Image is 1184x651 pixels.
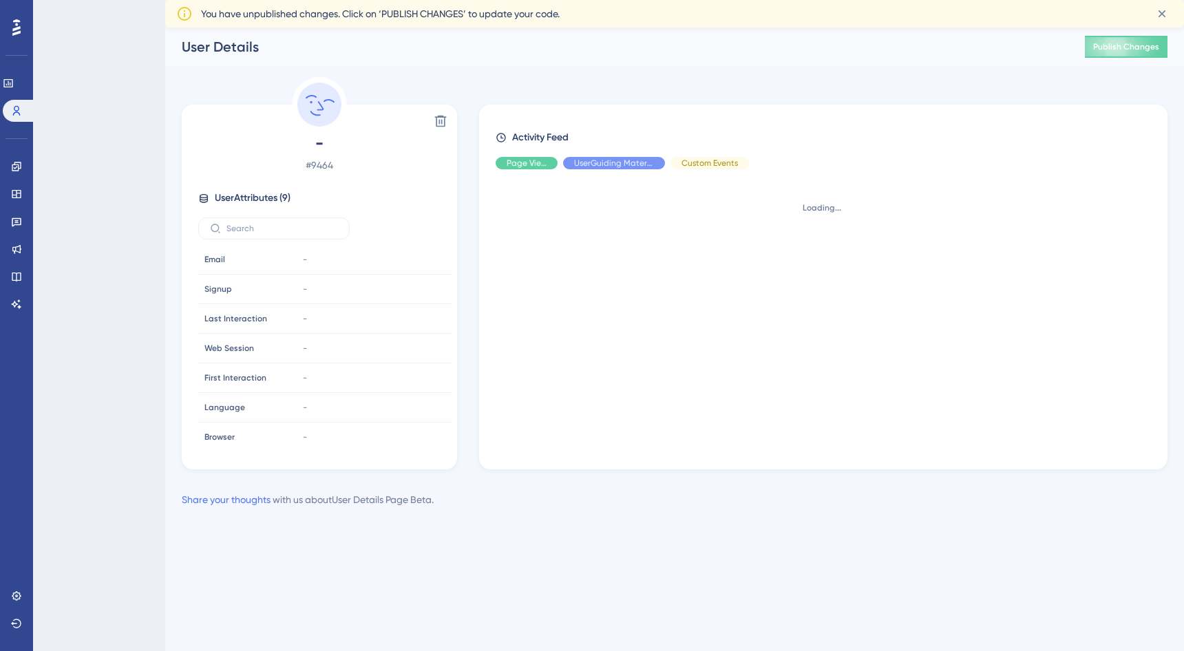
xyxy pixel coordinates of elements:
a: Share your thoughts [182,494,271,505]
span: - [303,343,307,354]
span: - [303,402,307,413]
span: # 9464 [198,157,441,173]
span: Web Session [204,343,254,354]
span: You have unpublished changes. Click on ‘PUBLISH CHANGES’ to update your code. [201,6,560,22]
span: Signup [204,284,232,295]
div: Loading... [496,202,1148,213]
div: with us about User Details Page Beta . [182,491,434,508]
span: - [303,313,307,324]
span: User Attributes ( 9 ) [215,190,290,206]
span: Custom Events [681,158,738,169]
span: Email [204,254,225,265]
span: Last Interaction [204,313,267,324]
span: Activity Feed [512,129,569,146]
span: Publish Changes [1093,41,1159,52]
span: - [198,132,441,154]
span: - [303,254,307,265]
span: Browser [204,431,235,442]
input: Search [226,224,338,233]
div: User Details [182,37,1050,56]
button: Publish Changes [1085,36,1167,58]
span: - [303,431,307,442]
span: First Interaction [204,372,266,383]
span: - [303,284,307,295]
span: - [303,372,307,383]
span: Page View [507,158,547,169]
span: Language [204,402,245,413]
span: UserGuiding Material [574,158,654,169]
